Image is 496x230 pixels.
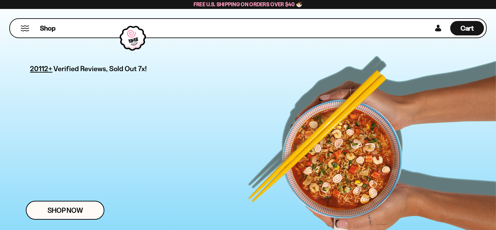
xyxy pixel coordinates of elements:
a: Shop Now [26,201,104,220]
a: Cart [450,19,484,37]
button: Mobile Menu Trigger [20,25,30,31]
a: Shop [40,21,55,35]
span: 20112+ [30,63,52,74]
span: Shop [40,24,55,33]
span: Shop Now [48,207,83,214]
span: Free U.S. Shipping on Orders over $40 🍜 [194,1,303,8]
span: Cart [461,24,474,32]
span: Verified Reviews, Sold Out 7x! [53,64,147,73]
